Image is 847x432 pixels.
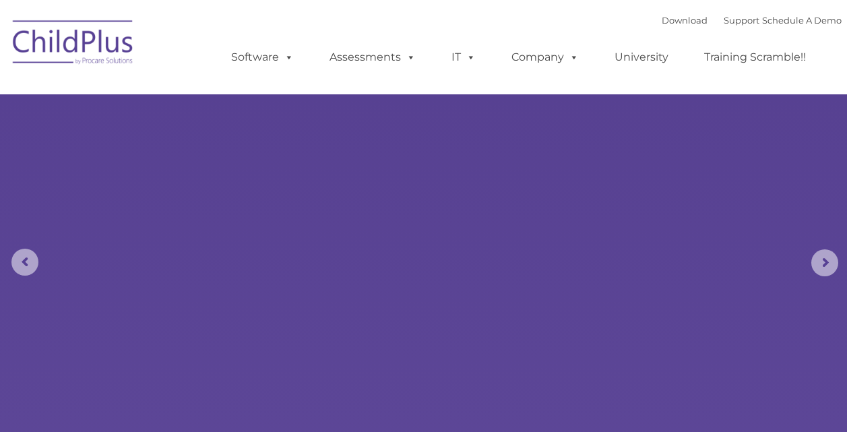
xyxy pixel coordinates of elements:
a: Software [218,44,307,71]
img: ChildPlus by Procare Solutions [6,11,141,78]
a: University [601,44,682,71]
a: Support [724,15,759,26]
a: Assessments [316,44,429,71]
a: Training Scramble!! [691,44,819,71]
a: Company [498,44,592,71]
a: Schedule A Demo [762,15,842,26]
font: | [662,15,842,26]
a: Download [662,15,708,26]
a: IT [438,44,489,71]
